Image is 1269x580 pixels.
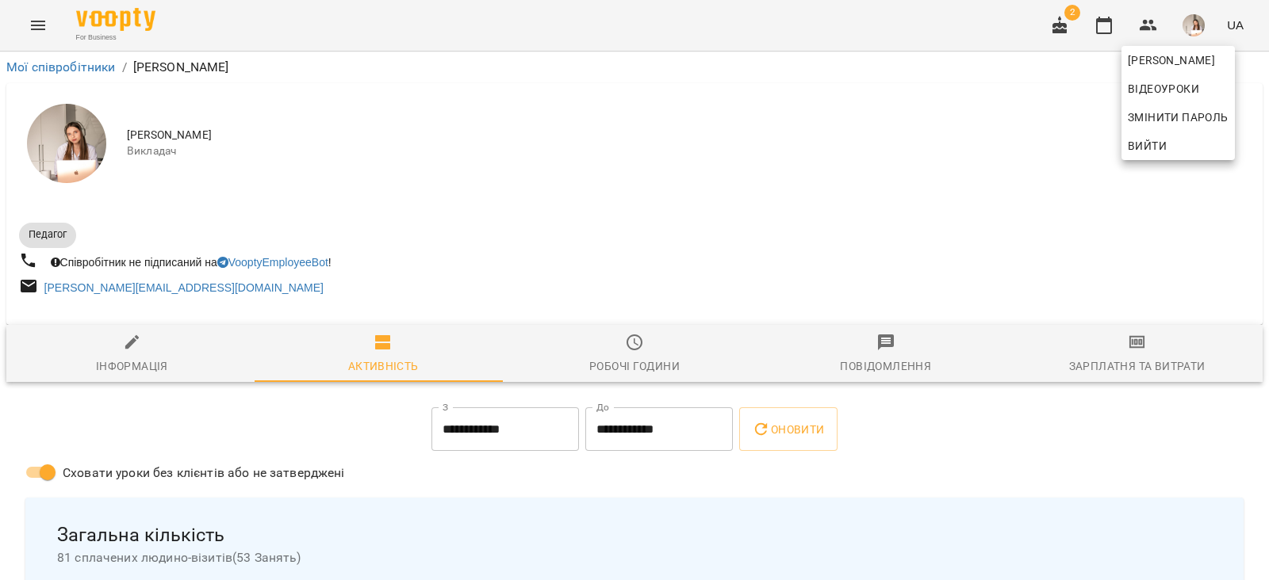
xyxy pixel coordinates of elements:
button: Вийти [1121,132,1235,160]
span: Відеоуроки [1128,79,1199,98]
span: Змінити пароль [1128,108,1229,127]
span: Вийти [1128,136,1167,155]
a: Змінити пароль [1121,103,1235,132]
span: [PERSON_NAME] [1128,51,1229,70]
a: [PERSON_NAME] [1121,46,1235,74]
a: Відеоуроки [1121,74,1206,103]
